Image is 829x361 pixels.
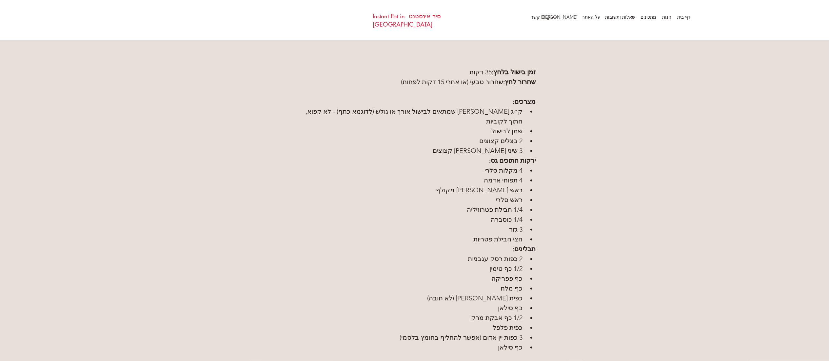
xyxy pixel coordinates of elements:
p: מתכונים [637,12,660,22]
span: כף מלח [501,284,523,292]
span: מצרכים: [513,98,536,105]
span: 3 שיני [PERSON_NAME] קצוצים [433,147,523,155]
span: כפית [PERSON_NAME] (לא חובה) [427,294,523,302]
span: כף פפריקה [492,275,523,282]
a: שאלות ותשובות [604,12,639,22]
span: 3 גזר [509,225,523,233]
span: שמן לבישול [492,127,523,135]
p: שאלות ותשובות [602,12,639,22]
span: ראש סלרי [496,196,523,204]
span: כף סילאן [498,304,523,312]
span: ירקות חתוכים גס: [489,157,536,164]
span: שחרור לחץ: [503,78,536,86]
span: 1/2 כף טימין [490,265,523,273]
span: 35 דקות [470,68,492,76]
a: מתכונים [639,12,660,22]
span: 1/4 חבילת פטרוזיליה [467,206,523,214]
span: תבלינים: [513,245,536,253]
span: כפית פלפל [493,324,523,332]
span: זמן בישול בלחץ: [492,68,536,76]
p: [PERSON_NAME] קשר [527,12,581,22]
span: 4 מקלות סלרי [485,166,523,174]
a: [PERSON_NAME] קשר [560,12,581,22]
span: 1/2 כף אבקת מרק [471,314,523,322]
a: על האתר [581,12,604,22]
span: כף סילאן [498,343,523,351]
span: 3 כפות יין אדום (אפשר להחליף בחומץ בלסמי) [400,333,523,341]
span: 4 תפוחי אדמה [484,176,523,184]
nav: אתר [523,12,694,22]
span: ק״ג [PERSON_NAME] שמתאים לבישול אורך או גולש (לדוגמא כתף) - לא קפוא, חתוך לקוביות [304,107,523,125]
span: 2 בצלים קצוצים [480,137,523,145]
span: חצי חבילת פטריות [474,235,523,243]
a: דף בית [675,12,694,22]
a: חנות [660,12,675,22]
a: English [538,12,560,22]
span: שחרור טבעי (או אחרי 15 דקות לפחות) [401,78,503,86]
span: 2 כפות רסק עגבניות [468,255,523,263]
span: ראש [PERSON_NAME] מקולף [436,186,523,194]
p: על האתר [579,12,604,22]
span: 1/4 כוסברה [491,216,523,223]
a: סיר אינסטנט Instant Pot in [GEOGRAPHIC_DATA] [373,12,441,28]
